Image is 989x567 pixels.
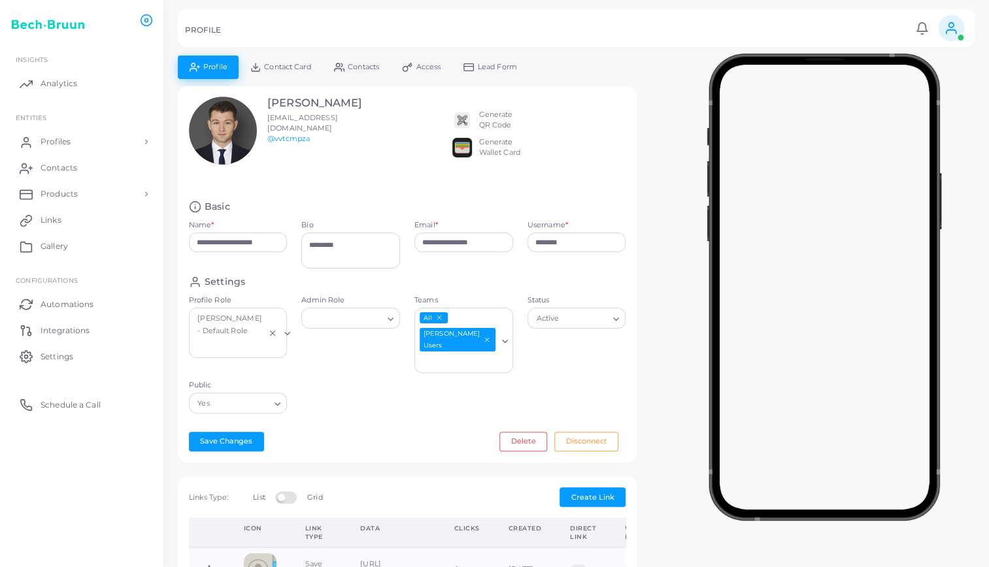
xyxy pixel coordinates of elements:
div: Direct Link [570,524,596,542]
h3: [PERSON_NAME] [267,97,362,110]
label: Admin Role [301,295,400,306]
span: Configurations [16,276,78,284]
div: Icon [244,524,277,533]
span: Products [41,188,78,200]
button: Disconnect [554,432,618,451]
span: Yes [196,397,212,410]
a: Products [10,181,154,207]
span: Lead Form [478,63,517,71]
a: Links [10,207,154,233]
a: Gallery [10,233,154,259]
span: All [420,312,448,324]
a: Profiles [10,129,154,155]
div: Created [509,524,542,533]
img: qr2.png [452,110,472,130]
img: phone-mock.b55596b7.png [707,54,941,521]
label: Bio [301,220,400,231]
label: Name [189,220,214,231]
div: Search for option [301,308,400,329]
label: Public [189,380,288,391]
h4: Settings [205,276,245,288]
h4: Basic [205,201,230,213]
span: Contacts [41,162,77,174]
label: Profile Role [189,295,288,306]
label: Status [528,295,626,306]
input: Search for option [562,312,609,326]
span: Integrations [41,325,90,336]
input: Search for option [416,355,497,370]
div: Generate Wallet Card [479,137,520,158]
span: Active [535,312,561,326]
div: Search for option [528,308,626,329]
span: Settings [41,351,73,363]
button: Save Changes [189,432,264,451]
span: Schedule a Call [41,399,101,411]
button: Deselect Bech-Bruun Users [482,335,492,344]
span: Links Type: [189,493,228,502]
span: Create Link [571,493,614,502]
img: logo [12,12,84,37]
img: apple-wallet.png [452,138,472,157]
label: List [253,493,265,503]
span: Contacts [348,63,379,71]
input: Search for option [195,340,265,355]
a: Analytics [10,71,154,97]
th: Action [189,518,229,547]
span: Gallery [41,240,68,252]
label: Username [528,220,568,231]
span: Profile [203,63,227,71]
span: [PERSON_NAME] - Default Role [196,312,264,338]
input: Search for option [307,312,382,326]
a: Contacts [10,155,154,181]
span: Access [416,63,441,71]
span: Automations [41,299,93,310]
span: Analytics [41,78,77,89]
span: ENTITIES [16,114,46,121]
a: Settings [10,343,154,369]
div: Data [360,524,425,533]
div: Clicks [454,524,480,533]
a: Integrations [10,317,154,343]
span: Links [41,214,61,226]
a: Automations [10,291,154,317]
input: Search for option [212,396,269,410]
label: Teams [414,295,513,306]
div: Search for option [189,393,288,413]
button: Delete [499,432,547,451]
button: Create Link [560,487,626,507]
span: Contact Card [264,63,310,71]
span: [PERSON_NAME] Users [420,328,495,351]
label: Grid [307,493,322,503]
div: Search for option [189,308,288,358]
div: Link Type [305,524,332,542]
span: Profiles [41,136,71,148]
div: Search for option [414,308,513,373]
a: @vvtcmpza [267,134,310,143]
button: Clear Selected [268,328,277,338]
span: INSIGHTS [16,56,48,63]
span: [EMAIL_ADDRESS][DOMAIN_NAME] [267,113,338,133]
a: Schedule a Call [10,391,154,417]
button: Deselect All [435,313,444,322]
div: Generate QR Code [479,110,513,131]
h5: PROFILE [185,25,221,35]
label: Email [414,220,438,231]
div: Workspace Link [625,524,671,542]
